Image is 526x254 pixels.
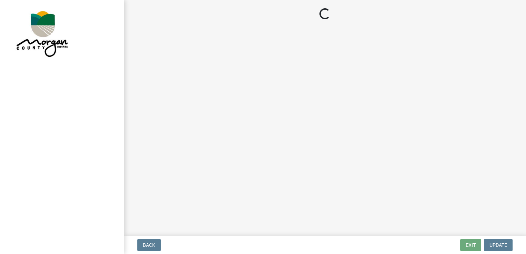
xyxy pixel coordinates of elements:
span: Back [143,242,155,248]
span: Update [490,242,507,248]
img: Morgan County, Indiana [14,7,69,59]
button: Exit [460,239,481,251]
button: Update [484,239,513,251]
button: Back [137,239,161,251]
